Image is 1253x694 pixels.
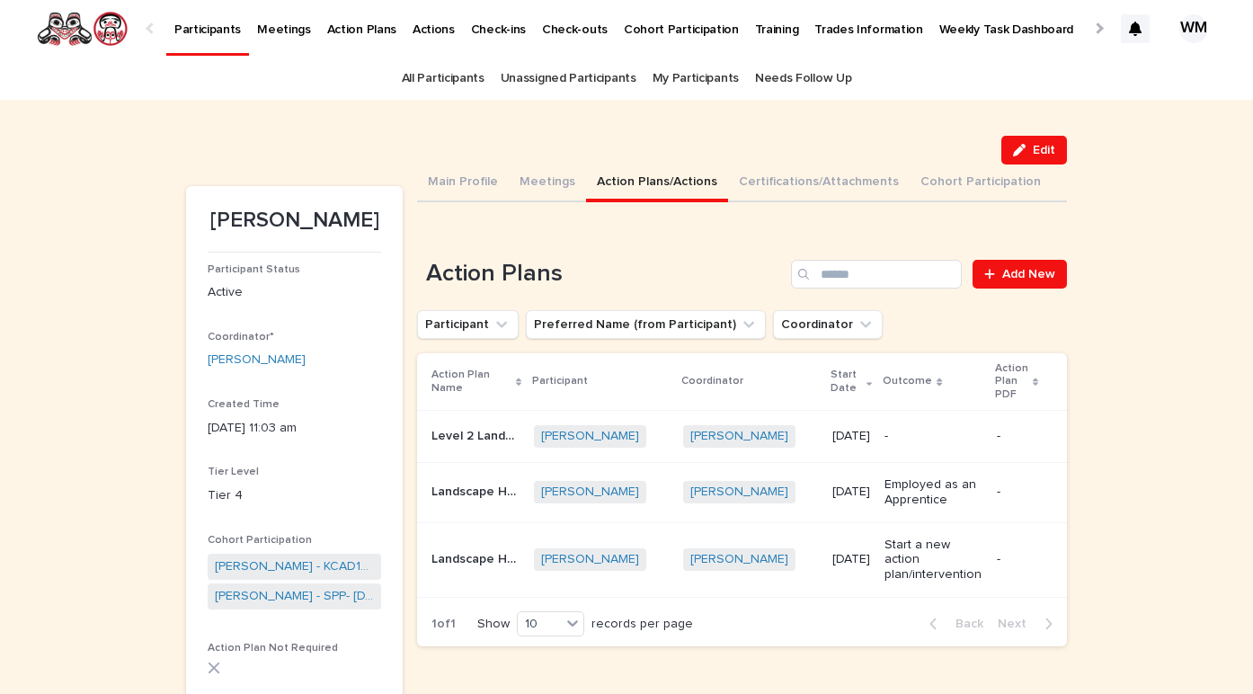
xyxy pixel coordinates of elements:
[208,486,381,505] p: Tier 4
[208,351,306,369] a: [PERSON_NAME]
[1002,268,1055,280] span: Add New
[945,618,983,630] span: Back
[690,552,788,567] a: [PERSON_NAME]
[532,371,588,391] p: Participant
[208,208,381,234] p: [PERSON_NAME]
[690,485,788,500] a: [PERSON_NAME]
[591,617,693,632] p: records per page
[791,260,962,289] input: Search
[208,467,259,477] span: Tier Level
[208,419,381,438] p: [DATE] 11:03 am
[541,485,639,500] a: [PERSON_NAME]
[831,365,862,398] p: Start Date
[690,429,788,444] a: [PERSON_NAME]
[832,485,870,500] p: [DATE]
[884,429,982,444] p: -
[997,552,1038,567] p: -
[586,165,728,202] button: Action Plans/Actions
[755,58,851,100] a: Needs Follow Up
[518,615,561,634] div: 10
[208,332,274,343] span: Coordinator*
[417,411,1067,463] tr: Level 2 Landscape Horticulturist Red Seal ProgramLevel 2 Landscape Horticulturist Red Seal Progra...
[1033,144,1055,156] span: Edit
[417,165,509,202] button: Main Profile
[215,557,374,576] a: [PERSON_NAME] - KCAD12- [DATE]
[915,616,991,632] button: Back
[36,11,129,47] img: rNyI97lYS1uoOg9yXW8k
[208,643,338,654] span: Action Plan Not Required
[402,58,484,100] a: All Participants
[998,618,1037,630] span: Next
[215,587,374,606] a: [PERSON_NAME] - SPP- [DATE]
[832,552,870,567] p: [DATE]
[417,522,1067,597] tr: Landscape Horticulture Pre- ApprenticeshipLandscape Horticulture Pre- Apprenticeship [PERSON_NAME...
[431,425,523,444] p: Level 2 Landscape Horticulturist Red Seal Program
[884,538,982,583] p: Start a new action plan/intervention
[431,548,523,567] p: Landscape Horticulture Pre- Apprenticeship
[501,58,636,100] a: Unassigned Participants
[541,552,639,567] a: [PERSON_NAME]
[431,365,511,398] p: Action Plan Name
[509,165,586,202] button: Meetings
[973,260,1067,289] a: Add New
[1179,14,1208,43] div: WM
[477,617,510,632] p: Show
[681,371,743,391] p: Coordinator
[991,616,1067,632] button: Next
[995,359,1028,405] p: Action Plan PDF
[417,602,470,646] p: 1 of 1
[832,429,870,444] p: [DATE]
[431,481,523,500] p: Landscape Horticulturist Level 1
[417,462,1067,522] tr: Landscape Horticulturist Level 1Landscape Horticulturist Level 1 [PERSON_NAME] [PERSON_NAME] [DAT...
[541,429,639,444] a: [PERSON_NAME]
[208,535,312,546] span: Cohort Participation
[208,399,280,410] span: Created Time
[884,477,982,508] p: Employed as an Apprentice
[208,264,300,275] span: Participant Status
[1001,136,1067,165] button: Edit
[526,310,766,339] button: Preferred Name (from Participant)
[728,165,910,202] button: Certifications/Attachments
[997,485,1038,500] p: -
[208,283,381,302] p: Active
[910,165,1052,202] button: Cohort Participation
[417,260,784,289] h1: Action Plans
[653,58,739,100] a: My Participants
[773,310,883,339] button: Coordinator
[417,310,519,339] button: Participant
[997,429,1038,444] p: -
[883,371,932,391] p: Outcome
